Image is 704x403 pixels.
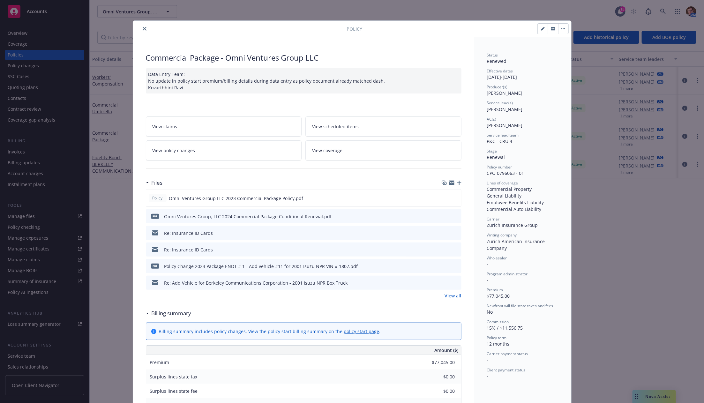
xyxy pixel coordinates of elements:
[150,374,198,380] span: Surplus lines state tax
[146,52,461,63] div: Commercial Package - Omni Ventures Group LLC
[487,148,497,154] span: Stage
[487,277,489,283] span: -
[146,309,191,317] div: Billing summary
[487,287,503,293] span: Premium
[453,230,459,236] button: preview file
[487,271,528,277] span: Program administrator
[305,140,461,160] a: View coverage
[150,388,198,394] span: Surplus lines state fee
[487,170,524,176] span: CPO 0796063 - 01
[487,52,498,58] span: Status
[152,309,191,317] h3: Billing summary
[151,214,159,219] span: pdf
[487,261,489,267] span: -
[453,280,459,286] button: preview file
[141,25,148,33] button: close
[445,292,461,299] a: View all
[453,195,459,202] button: preview file
[487,293,510,299] span: $77,045.00
[417,372,459,382] input: 0.00
[487,106,523,112] span: [PERSON_NAME]
[487,325,523,331] span: 15% / $11,556.75
[487,132,519,138] span: Service lead team
[453,213,459,220] button: preview file
[487,138,513,144] span: P&C - CRU 4
[152,179,163,187] h3: Files
[453,263,459,270] button: preview file
[487,319,509,325] span: Commission
[487,255,507,261] span: Wholesaler
[487,192,558,199] div: General Liability
[487,154,505,160] span: Renewal
[487,90,523,96] span: [PERSON_NAME]
[487,232,517,238] span: Writing company
[487,367,526,373] span: Client payment status
[487,357,489,363] span: -
[443,230,448,236] button: download file
[487,216,500,222] span: Carrier
[344,328,379,334] a: policy start page
[487,68,558,80] div: [DATE] - [DATE]
[443,280,448,286] button: download file
[151,195,164,201] span: Policy
[164,213,332,220] div: Omni Ventures Group, LLC 2024 Commercial Package Conditional Renewal.pdf
[487,116,497,122] span: AC(s)
[164,230,213,236] div: Re: Insurance ID Cards
[487,186,558,192] div: Commercial Property
[487,84,508,90] span: Producer(s)
[487,222,538,228] span: Zurich Insurance Group
[150,359,169,365] span: Premium
[487,373,489,379] span: -
[169,195,303,202] span: Omni Ventures Group LLC 2023 Commercial Package Policy.pdf
[453,246,459,253] button: preview file
[487,68,513,74] span: Effective dates
[487,100,513,106] span: Service lead(s)
[347,26,363,32] span: Policy
[487,335,507,340] span: Policy term
[312,123,359,130] span: View scheduled items
[164,246,213,253] div: Re: Insurance ID Cards
[443,263,448,270] button: download file
[164,280,348,286] div: Re: Add Vehicle for Berkeley Communications Corporation - 2001 Isuzu NPR Box Truck
[146,140,302,160] a: View policy changes
[153,123,177,130] span: View claims
[487,122,523,128] span: [PERSON_NAME]
[312,147,342,154] span: View coverage
[435,347,459,354] span: Amount ($)
[151,264,159,268] span: pdf
[487,58,507,64] span: Renewed
[487,351,528,356] span: Carrier payment status
[487,164,512,170] span: Policy number
[146,179,163,187] div: Files
[146,68,461,93] div: Data Entry Team: No update in policy start premium/billing details during data entry as policy do...
[417,358,459,367] input: 0.00
[487,309,493,315] span: No
[159,328,381,335] div: Billing summary includes policy changes. View the policy start billing summary on the .
[417,386,459,396] input: 0.00
[487,303,553,309] span: Newfront will file state taxes and fees
[153,147,195,154] span: View policy changes
[487,341,510,347] span: 12 months
[443,213,448,220] button: download file
[443,246,448,253] button: download file
[305,116,461,137] a: View scheduled items
[487,238,546,251] span: Zurich American Insurance Company
[443,195,448,202] button: download file
[487,199,558,206] div: Employee Benefits Liability
[164,263,358,270] div: Policy Change 2023 Package ENDT # 1 - Add vehicle #11 for 2001 Isuzu NPR VIN # 1807.pdf
[487,206,558,213] div: Commercial Auto Liability
[146,116,302,137] a: View claims
[487,180,518,186] span: Lines of coverage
